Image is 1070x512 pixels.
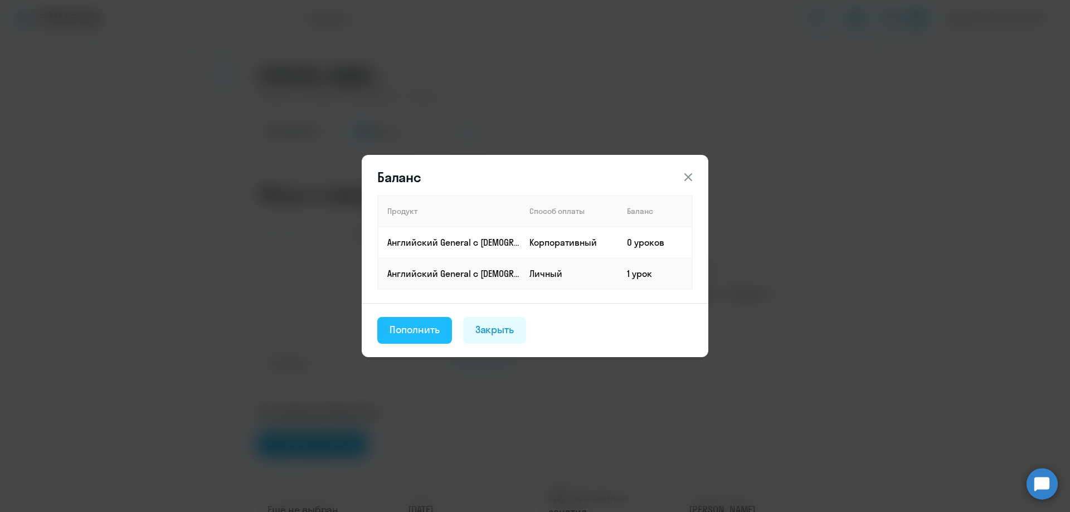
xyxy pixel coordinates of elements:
button: Закрыть [463,317,527,344]
div: Закрыть [475,323,514,337]
td: Личный [521,258,618,289]
p: Английский General с [DEMOGRAPHIC_DATA] преподавателем [387,267,520,280]
div: Пополнить [390,323,440,337]
p: Английский General с [DEMOGRAPHIC_DATA] преподавателем [387,236,520,248]
td: 1 урок [618,258,692,289]
th: Способ оплаты [521,196,618,227]
td: Корпоративный [521,227,618,258]
th: Продукт [378,196,521,227]
td: 0 уроков [618,227,692,258]
header: Баланс [362,168,708,186]
th: Баланс [618,196,692,227]
button: Пополнить [377,317,452,344]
